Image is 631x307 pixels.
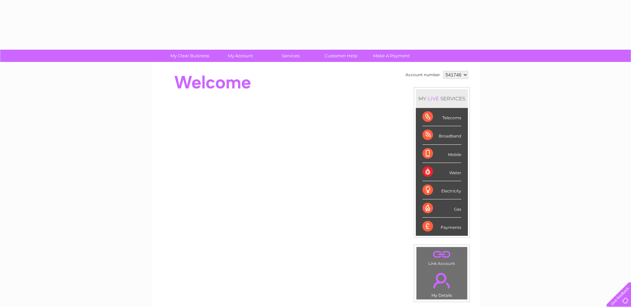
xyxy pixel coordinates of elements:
[418,269,466,292] a: .
[422,126,461,144] div: Broadband
[422,218,461,235] div: Payments
[418,249,466,260] a: .
[263,50,318,62] a: Services
[416,247,468,268] td: Link Account
[162,50,217,62] a: My Clear Business
[314,50,368,62] a: Customer Help
[422,181,461,199] div: Electricity
[422,108,461,126] div: Telecoms
[426,95,440,102] div: LIVE
[422,145,461,163] div: Mobile
[422,199,461,218] div: Gas
[404,69,442,80] td: Account number
[364,50,419,62] a: Make A Payment
[213,50,268,62] a: My Account
[422,163,461,181] div: Water
[416,267,468,300] td: My Details
[416,89,468,108] div: MY SERVICES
